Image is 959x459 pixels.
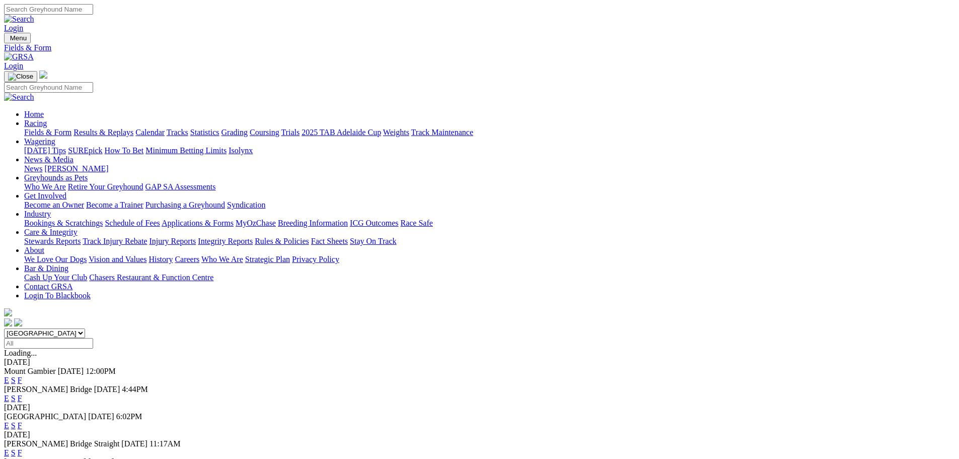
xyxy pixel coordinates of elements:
a: Purchasing a Greyhound [145,201,225,209]
button: Toggle navigation [4,33,31,43]
span: [PERSON_NAME] Bridge Straight [4,439,119,448]
span: 11:17AM [150,439,181,448]
a: History [149,255,173,264]
div: Industry [24,219,955,228]
img: facebook.svg [4,318,12,326]
a: Stay On Track [350,237,396,245]
img: Search [4,93,34,102]
a: Coursing [250,128,279,137]
a: Who We Are [201,255,243,264]
span: Loading... [4,349,37,357]
a: Home [24,110,44,118]
input: Search [4,4,93,15]
a: Injury Reports [149,237,196,245]
input: Select date [4,338,93,349]
div: Wagering [24,146,955,155]
div: [DATE] [4,358,955,367]
a: Racing [24,119,47,127]
a: GAP SA Assessments [145,182,216,191]
a: Get Involved [24,191,66,200]
img: twitter.svg [14,318,22,326]
a: Isolynx [229,146,253,155]
div: [DATE] [4,430,955,439]
a: S [11,448,16,457]
a: Privacy Policy [292,255,339,264]
a: S [11,394,16,403]
a: Industry [24,210,51,218]
a: F [18,421,22,430]
a: Login To Blackbook [24,291,91,300]
span: [DATE] [121,439,147,448]
a: Retire Your Greyhound [68,182,143,191]
a: News [24,164,42,173]
div: Care & Integrity [24,237,955,246]
span: [PERSON_NAME] Bridge [4,385,92,394]
a: Weights [383,128,409,137]
div: About [24,255,955,264]
a: Vision and Values [89,255,146,264]
a: Bar & Dining [24,264,68,273]
a: Become a Trainer [86,201,143,209]
a: Syndication [227,201,265,209]
a: E [4,376,9,384]
a: SUREpick [68,146,102,155]
a: Who We Are [24,182,66,191]
a: Minimum Betting Limits [145,146,227,155]
a: Applications & Forms [162,219,234,227]
a: F [18,394,22,403]
span: [DATE] [88,412,114,421]
a: Stewards Reports [24,237,81,245]
a: Calendar [135,128,165,137]
a: Careers [175,255,199,264]
img: Close [8,73,33,81]
a: Statistics [190,128,219,137]
span: Mount Gambier [4,367,56,375]
div: News & Media [24,164,955,173]
a: Breeding Information [278,219,348,227]
a: Race Safe [400,219,432,227]
a: Integrity Reports [198,237,253,245]
a: F [18,448,22,457]
a: Track Maintenance [411,128,473,137]
a: Contact GRSA [24,282,72,291]
a: 2025 TAB Adelaide Cup [302,128,381,137]
a: Cash Up Your Club [24,273,87,282]
a: [PERSON_NAME] [44,164,108,173]
a: Trials [281,128,300,137]
a: [DATE] Tips [24,146,66,155]
a: Login [4,61,23,70]
a: Track Injury Rebate [83,237,147,245]
img: logo-grsa-white.png [4,308,12,316]
a: Fields & Form [4,43,955,52]
a: E [4,394,9,403]
a: News & Media [24,155,73,164]
a: Greyhounds as Pets [24,173,88,182]
span: [DATE] [58,367,84,375]
a: Fact Sheets [311,237,348,245]
a: Schedule of Fees [105,219,160,227]
a: We Love Our Dogs [24,255,87,264]
input: Search [4,82,93,93]
a: Chasers Restaurant & Function Centre [89,273,213,282]
span: 4:44PM [122,385,148,394]
a: How To Bet [105,146,144,155]
a: S [11,421,16,430]
a: Tracks [167,128,188,137]
a: E [4,448,9,457]
a: MyOzChase [236,219,276,227]
a: About [24,246,44,254]
a: Results & Replays [73,128,133,137]
a: Login [4,24,23,32]
span: [GEOGRAPHIC_DATA] [4,412,86,421]
a: E [4,421,9,430]
a: F [18,376,22,384]
button: Toggle navigation [4,71,37,82]
img: GRSA [4,52,34,61]
img: Search [4,15,34,24]
div: Racing [24,128,955,137]
a: Wagering [24,137,55,146]
span: [DATE] [94,385,120,394]
div: Bar & Dining [24,273,955,282]
span: 12:00PM [86,367,116,375]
